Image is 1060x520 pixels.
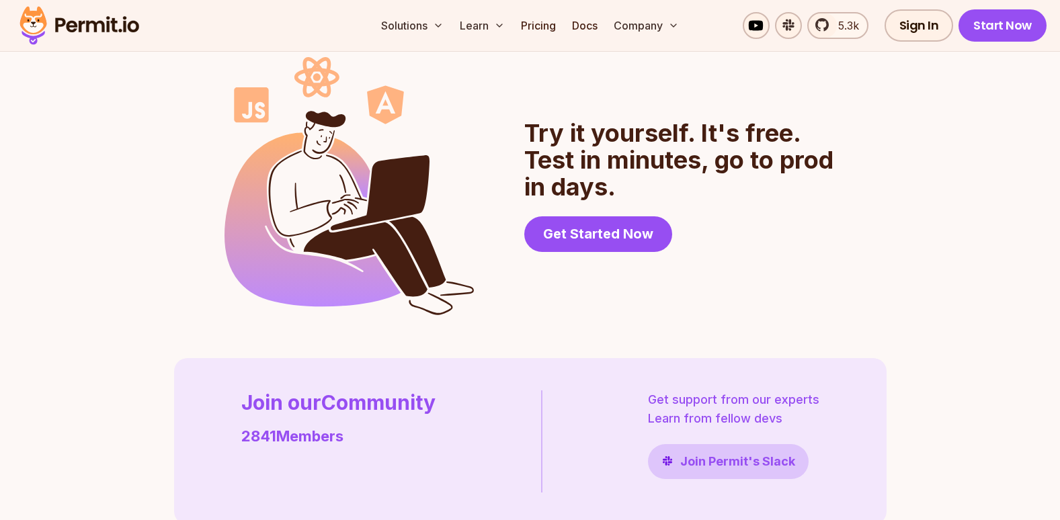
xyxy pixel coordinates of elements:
[648,444,809,479] a: Join Permit's Slack
[885,9,954,42] a: Sign In
[13,3,145,48] img: Permit logo
[516,12,561,39] a: Pricing
[959,9,1047,42] a: Start Now
[241,425,436,447] p: 2841 Members
[524,120,836,200] h2: Try it yourself. It's free. Test in minutes, go to prod in days.
[807,12,868,39] a: 5.3k
[543,224,653,243] span: Get Started Now
[567,12,603,39] a: Docs
[608,12,684,39] button: Company
[376,12,449,39] button: Solutions
[241,390,436,415] h2: Join our Community
[524,216,672,252] a: Get Started Now
[454,12,510,39] button: Learn
[830,17,859,34] span: 5.3k
[648,390,819,428] p: Get support from our experts Learn from fellow devs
